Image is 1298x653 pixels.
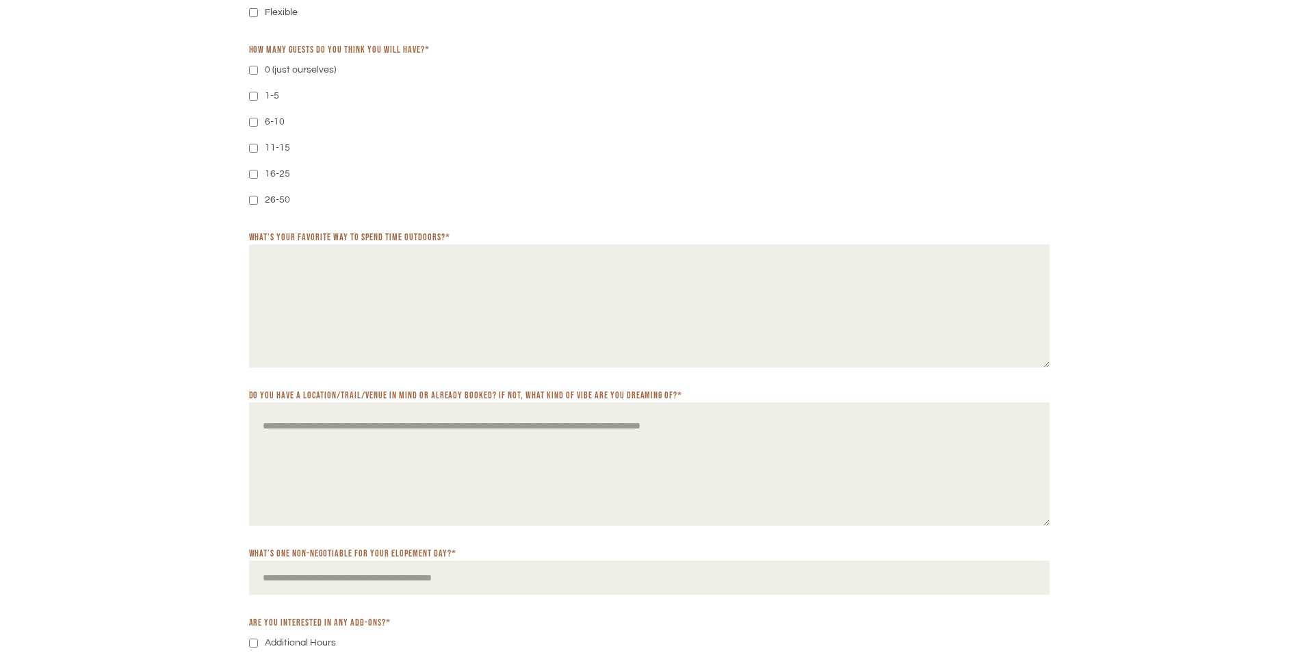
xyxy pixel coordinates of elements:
label: 6-10 [265,112,285,131]
label: Flexible [265,3,298,22]
label: 0 (just ourselves) [265,60,336,79]
label: Are you interested in any add-ons? [249,617,391,629]
label: 16-25 [265,164,290,183]
label: 1-5 [265,86,279,105]
label: 11-15 [265,138,290,157]
label: How many guests do you think you will have? [249,44,430,56]
label: Do you have a location/trail/venue in mind or already booked? If not, what kind of vibe are you d... [249,389,683,402]
label: Additional Hours [265,633,336,652]
label: What’s your favorite way to spend time outdoors? [249,231,450,244]
label: 26-50 [265,190,290,209]
label: What’s one non-negotiable for your elopement day? [249,548,456,560]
